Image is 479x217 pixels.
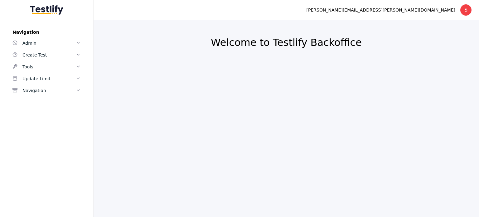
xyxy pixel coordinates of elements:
[7,30,86,35] label: Navigation
[30,5,63,15] img: Testlify - Backoffice
[22,63,76,71] div: Tools
[109,36,464,49] h2: Welcome to Testlify Backoffice
[22,39,76,47] div: Admin
[307,6,455,14] div: [PERSON_NAME][EMAIL_ADDRESS][PERSON_NAME][DOMAIN_NAME]
[22,75,76,82] div: Update Limit
[460,4,472,16] div: S
[22,51,76,59] div: Create Test
[22,87,76,94] div: Navigation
